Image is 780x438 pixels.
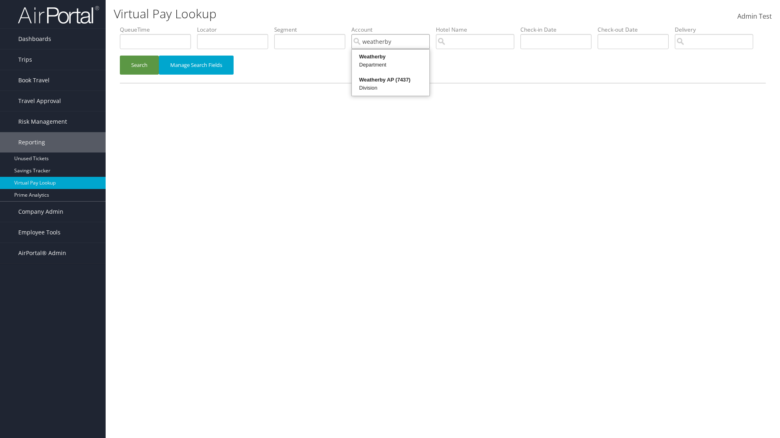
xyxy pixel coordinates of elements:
[351,26,436,34] label: Account
[274,26,351,34] label: Segment
[18,49,32,70] span: Trips
[598,26,675,34] label: Check-out Date
[120,56,159,75] button: Search
[197,26,274,34] label: Locator
[675,26,759,34] label: Delivery
[18,70,50,90] span: Book Travel
[353,76,428,84] div: Weatherby AP (7437)
[18,112,67,132] span: Risk Management
[18,29,51,49] span: Dashboards
[18,222,61,243] span: Employee Tools
[114,5,552,22] h1: Virtual Pay Lookup
[159,56,234,75] button: Manage Search Fields
[520,26,598,34] label: Check-in Date
[436,26,520,34] label: Hotel Name
[353,84,428,92] div: Division
[18,5,99,24] img: airportal-logo.png
[18,91,61,111] span: Travel Approval
[18,132,45,152] span: Reporting
[18,202,63,222] span: Company Admin
[737,12,772,21] span: Admin Test
[353,53,428,61] div: Weatherby
[353,61,428,69] div: Department
[18,243,66,263] span: AirPortal® Admin
[120,26,197,34] label: QueueTime
[737,4,772,29] a: Admin Test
